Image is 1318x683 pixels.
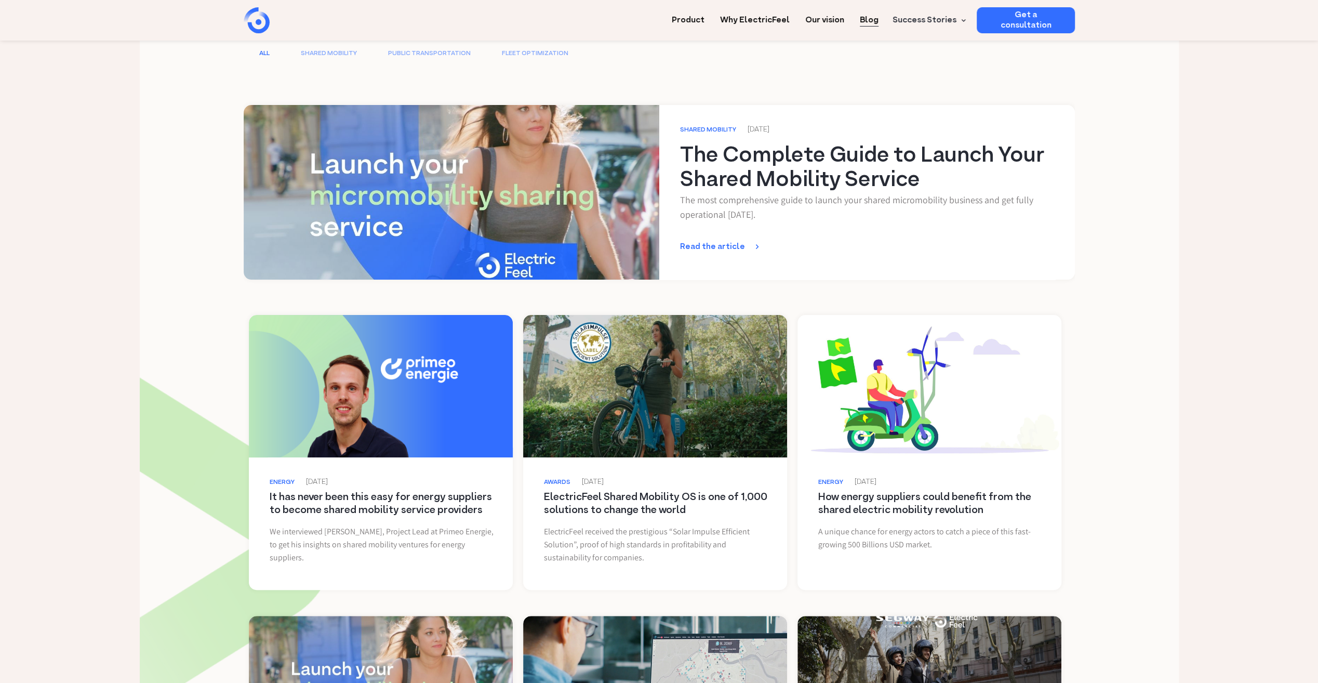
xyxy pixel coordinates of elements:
div: PUBLIC TRANSPORTATION [388,48,471,59]
p: We interviewed [PERSON_NAME], Project Lead at Primeo Energie, to get his insights on shared mobil... [270,525,497,564]
a: Energy [818,478,843,487]
a: Our vision [805,7,844,27]
div: [DATE] [582,476,604,488]
a: Why ElectricFeel [720,7,790,27]
a: Product [672,7,704,27]
img: Arrow Right [755,244,759,249]
div: Shared Mobility [680,125,736,135]
h1: The Complete Guide to Launch Your Shared Mobility Service [680,144,1059,193]
div: Success Stories [886,7,969,33]
div: [DATE] [748,124,769,136]
a: Get a consultation [977,7,1075,33]
div: FLEET OPTIMIZATION [502,48,568,59]
p: The most comprehensive guide to launch your shared micromobility business and get fully operation... [680,193,1059,222]
a: It has never been this easy for energy suppliers to become shared mobility service providersWe in... [270,491,497,564]
div: ALL [259,48,270,59]
div: [DATE] [855,476,876,488]
a: The Complete Guide to Launch Your Shared Mobility ServiceThe most comprehensive guide to launch y... [680,139,1059,254]
a: home [244,7,327,33]
h2: It has never been this easy for energy suppliers to become shared mobility service providers [270,491,497,517]
a: ElectricFeel Shared Mobility OS is one of 1,000 solutions to change the worldElectricFeel receive... [544,491,771,564]
div: Read the article [680,242,755,252]
p: A unique chance for energy actors to catch a piece of this fast-growing 500 Billions USD market. [818,525,1046,551]
p: ElectricFeel received the prestigious “Solar Impulse Efficient Solution”, proof of high standards... [544,525,771,564]
a: Shared Mobility [680,121,736,136]
input: Submit [68,41,118,61]
a: Blog [860,7,878,27]
h2: How energy suppliers could benefit from the shared electric mobility revolution [818,491,1046,517]
a: How energy suppliers could benefit from the shared electric mobility revolutionA unique chance fo... [818,491,1046,551]
h2: ElectricFeel Shared Mobility OS is one of 1,000 solutions to change the world [544,491,771,517]
div: [DATE] [306,476,328,488]
div: Shared Mobility [301,48,357,59]
iframe: Chatbot [1249,614,1303,668]
a: awards [544,478,570,487]
a: Energy [270,478,295,487]
div: Success Stories [893,14,956,27]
